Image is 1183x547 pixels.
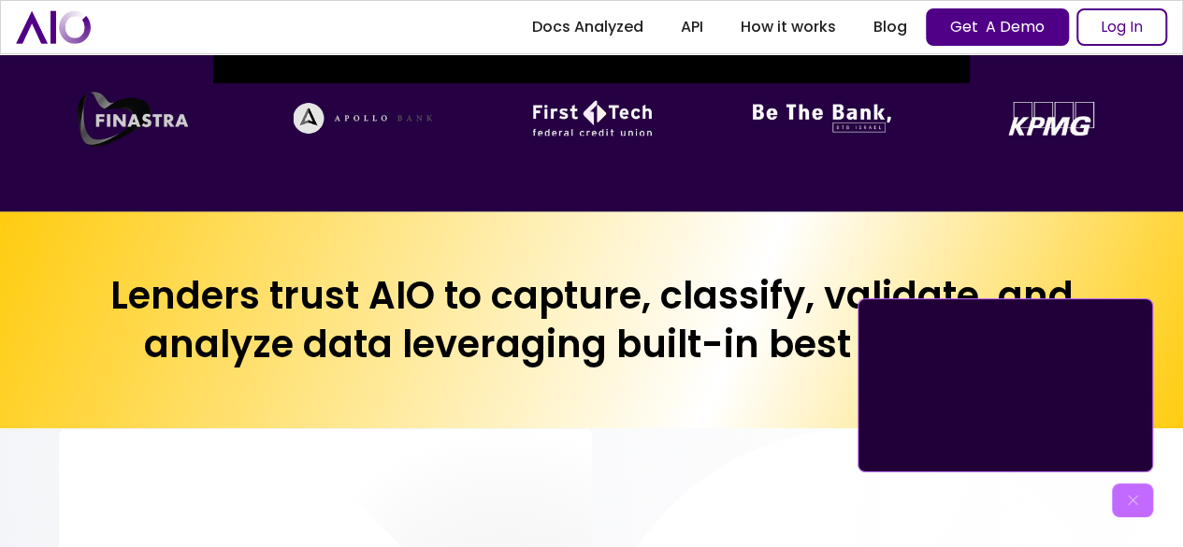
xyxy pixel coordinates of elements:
a: home [16,10,91,43]
a: Get A Demo [926,8,1069,46]
a: Log In [1076,8,1167,46]
a: API [662,10,722,44]
a: Blog [855,10,926,44]
a: Docs Analyzed [513,10,662,44]
a: How it works [722,10,855,44]
iframe: AIO - powering financial decision making [866,307,1145,464]
h2: Lenders trust AIO to capture, classify, validate, and analyze data leveraging built-in best pract... [59,271,1125,368]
